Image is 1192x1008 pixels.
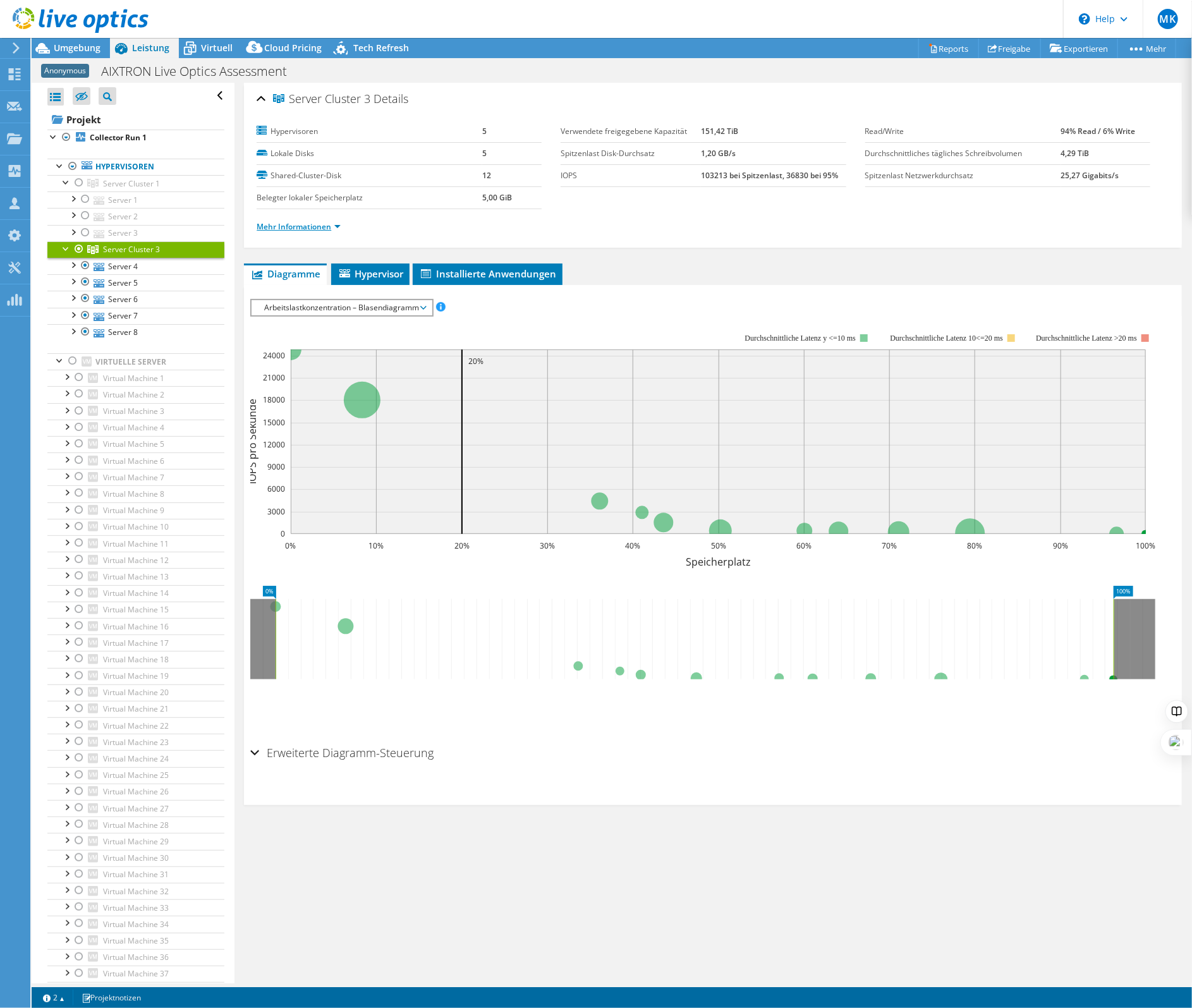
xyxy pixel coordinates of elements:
[540,540,555,551] text: 30%
[281,528,285,539] text: 0
[368,540,384,551] text: 10%
[47,191,224,208] a: Server 1
[47,585,224,602] a: Virtual Machine 14
[47,916,224,932] a: Virtual Machine 34
[267,461,285,472] text: 9000
[103,538,169,549] span: Virtual Machine 11
[103,935,169,946] span: Virtual Machine 35
[103,654,169,665] span: Virtual Machine 18
[103,489,164,499] span: Virtual Machine 8
[47,353,224,370] a: Virtuelle Server
[1061,148,1090,159] b: 4,29 TiB
[978,39,1041,58] a: Freigabe
[47,502,224,519] a: Virtual Machine 9
[132,42,169,54] span: Leistung
[103,886,169,897] span: Virtual Machine 32
[561,147,701,160] label: Spitzenlast Disk-Durchsatz
[865,147,1061,160] label: Durchschnittliches tägliches Schreibvolumen
[47,833,224,849] a: Virtual Machine 29
[103,753,169,764] span: Virtual Machine 24
[47,883,224,899] a: Virtual Machine 32
[47,850,224,866] a: Virtual Machine 30
[918,39,979,58] a: Reports
[47,208,224,224] a: Server 2
[967,540,982,551] text: 80%
[1053,540,1068,551] text: 90%
[47,175,224,191] a: Server Cluster 1
[47,291,224,307] a: Server 6
[103,505,164,516] span: Virtual Machine 9
[1061,170,1119,181] b: 25,27 Gigabits/s
[701,126,738,137] b: 151,42 TiB
[103,389,164,400] span: Virtual Machine 2
[1079,13,1090,25] svg: \n
[103,853,169,863] span: Virtual Machine 30
[47,949,224,966] a: Virtual Machine 36
[482,148,487,159] b: 5
[468,356,483,367] text: 20%
[47,370,224,386] a: Virtual Machine 1
[245,399,259,484] text: IOPS pro Sekunde
[47,717,224,734] a: Virtual Machine 22
[47,750,224,767] a: Virtual Machine 24
[103,770,169,780] span: Virtual Machine 25
[47,324,224,341] a: Server 8
[47,817,224,833] a: Virtual Machine 28
[103,472,164,483] span: Virtual Machine 7
[865,125,1061,138] label: Read/Write
[374,91,408,106] span: Details
[34,990,73,1005] a: 2
[47,618,224,635] a: Virtual Machine 16
[686,555,751,569] text: Speicherplatz
[482,170,491,181] b: 12
[47,420,224,436] a: Virtual Machine 4
[90,132,147,143] b: Collector Run 1
[47,767,224,784] a: Virtual Machine 25
[47,519,224,535] a: Virtual Machine 10
[47,651,224,667] a: Virtual Machine 18
[286,540,296,551] text: 0%
[103,820,169,830] span: Virtual Machine 28
[103,439,164,449] span: Virtual Machine 5
[103,952,169,962] span: Virtual Machine 36
[865,169,1061,182] label: Spitzenlast Netzwerkdurchsatz
[1061,126,1136,137] b: 94% Read / 6% Write
[796,540,812,551] text: 60%
[47,225,224,241] a: Server 3
[47,668,224,684] a: Virtual Machine 19
[47,485,224,502] a: Virtual Machine 8
[47,866,224,883] a: Virtual Machine 31
[882,540,897,551] text: 70%
[250,740,434,765] h2: Erweiterte Diagramm-Steuerung
[263,372,285,383] text: 21000
[263,350,285,361] text: 24000
[103,869,169,880] span: Virtual Machine 31
[47,109,224,130] a: Projekt
[1040,39,1118,58] a: Exportieren
[258,300,425,315] span: Arbeitslastkonzentration – Blasendiagramm
[47,130,224,146] a: Collector Run 1
[47,899,224,916] a: Virtual Machine 33
[54,42,100,54] span: Umgebung
[625,540,640,551] text: 40%
[267,483,285,494] text: 6000
[103,902,169,913] span: Virtual Machine 33
[1158,9,1178,29] span: MK
[47,734,224,750] a: Virtual Machine 23
[103,786,169,797] span: Virtual Machine 26
[103,456,164,466] span: Virtual Machine 6
[47,258,224,274] a: Server 4
[250,267,320,280] span: Diagramme
[273,93,370,106] span: Server Cluster 3
[47,635,224,651] a: Virtual Machine 17
[263,439,285,450] text: 12000
[1117,39,1176,58] a: Mehr
[103,703,169,714] span: Virtual Machine 21
[201,42,233,54] span: Virtuell
[353,42,409,54] span: Tech Refresh
[711,540,726,551] text: 50%
[47,274,224,291] a: Server 5
[257,221,341,232] a: Mehr Informationen
[891,334,1004,343] tspan: Durchschnittliche Latenz 10<=20 ms
[103,422,164,433] span: Virtual Machine 4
